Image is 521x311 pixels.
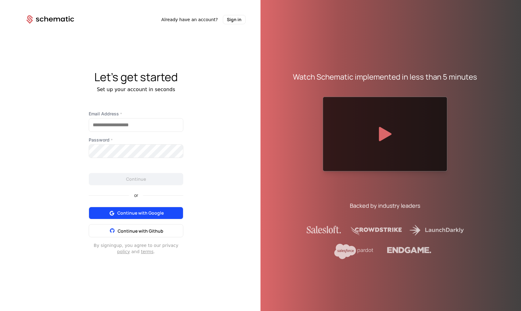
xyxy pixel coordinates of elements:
span: Already have an account? [161,16,218,23]
span: Continue with Google [117,210,164,216]
button: Continue [89,173,183,185]
div: Let's get started [12,71,260,83]
label: Password [89,137,183,143]
div: By signing up , you agree to our privacy and . [89,242,183,255]
button: Sign in [223,15,246,24]
div: Set up your account in seconds [12,86,260,93]
button: Continue with Github [89,224,183,237]
a: policy [117,249,130,254]
a: terms [141,249,154,254]
span: Continue with Github [118,228,163,234]
button: Continue with Google [89,207,183,219]
div: Backed by industry leaders [350,201,420,210]
span: or [129,193,143,197]
div: Watch Schematic implemented in less than 5 minutes [293,72,477,82]
label: Email Address [89,111,183,117]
